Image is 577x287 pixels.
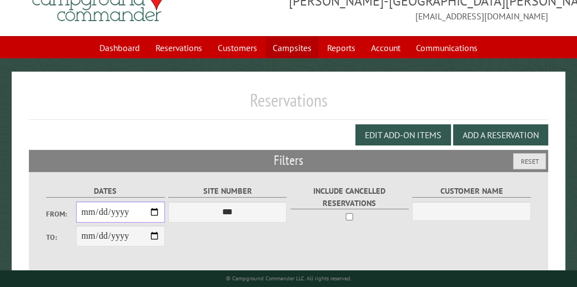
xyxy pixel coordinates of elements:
[211,37,264,58] a: Customers
[46,185,164,198] label: Dates
[149,37,209,58] a: Reservations
[168,185,287,198] label: Site Number
[29,89,548,120] h1: Reservations
[453,124,548,145] button: Add a Reservation
[412,185,530,198] label: Customer Name
[290,185,409,209] label: Include Cancelled Reservations
[46,209,76,219] label: From:
[513,153,546,169] button: Reset
[226,275,352,282] small: © Campground Commander LLC. All rights reserved.
[364,37,407,58] a: Account
[409,37,484,58] a: Communications
[29,150,548,171] h2: Filters
[355,124,451,145] button: Edit Add-on Items
[266,37,318,58] a: Campsites
[46,232,76,243] label: To:
[93,37,147,58] a: Dashboard
[320,37,362,58] a: Reports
